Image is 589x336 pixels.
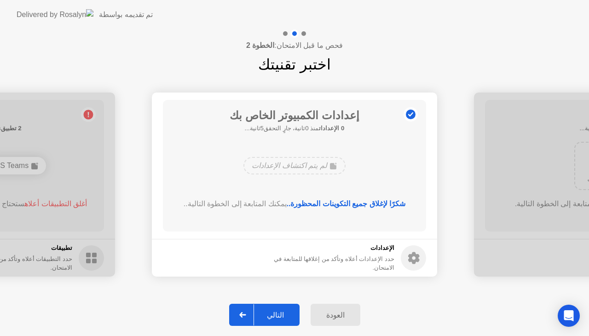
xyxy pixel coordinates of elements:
h4: فحص ما قبل الامتحان: [246,40,343,51]
b: الخطوة 2 [246,41,274,49]
h5: منذ 0ثانية، جارٍ التحقق5ثانية... [230,124,359,133]
b: شكرًا لإغلاق جميع التكوينات المحظورة.. [287,200,406,208]
b: 0 الإعدادات [319,125,344,132]
div: لم يتم اكتشاف الإعدادات [243,157,345,174]
img: Delivered by Rosalyn [17,9,93,20]
div: التالي [254,311,297,319]
div: حدد الإعدادات أعلاه وتأكد من إغلاقها للمتابعة في الامتحان. [255,255,394,272]
div: يمكنك المتابعة إلى الخطوة التالية.. [176,198,413,209]
div: Open Intercom Messenger [558,305,580,327]
h1: اختبر تقنيتك [258,53,331,75]
div: تم تقديمه بواسطة [99,9,153,20]
button: العودة [311,304,360,326]
h5: الإعدادات [255,243,394,253]
div: العودة [313,311,358,319]
button: التالي [229,304,300,326]
h1: إعدادات الكمبيوتر الخاص بك [230,107,359,124]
